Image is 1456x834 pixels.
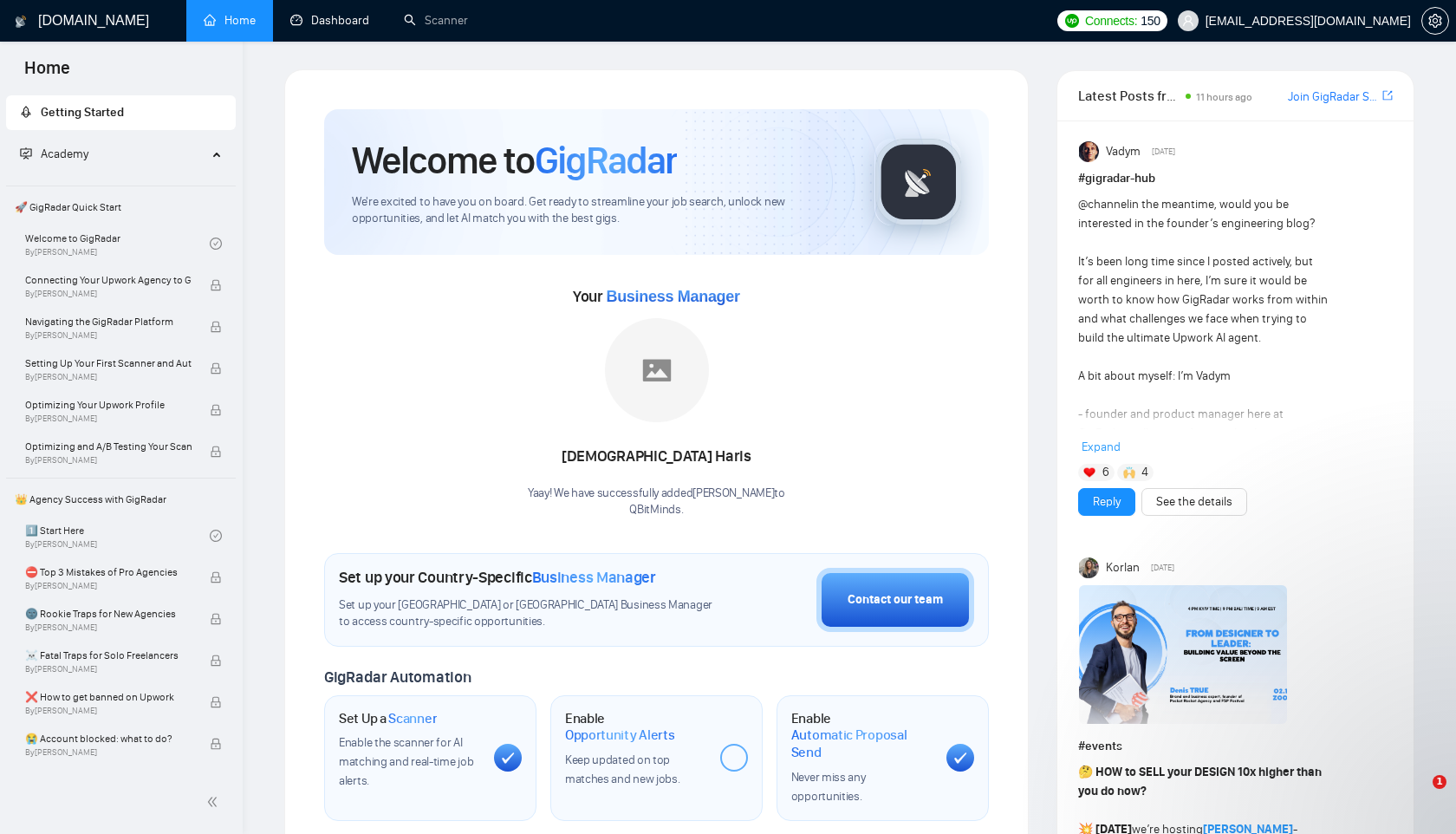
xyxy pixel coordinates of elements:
span: 6 [1102,464,1109,481]
span: Navigating the GigRadar Platform [25,313,192,330]
span: Opportunity Alerts [565,726,675,744]
iframe: Intercom live chat [1397,775,1439,817]
span: By [PERSON_NAME] [25,581,192,591]
span: Korlan [1106,558,1140,577]
span: [DATE] [1151,560,1174,576]
span: 🚀 GigRadar Quick Start [8,190,234,225]
span: GigRadar Automation [324,668,471,687]
span: rocket [20,106,32,118]
p: QBitMinds . [528,502,785,518]
span: By [PERSON_NAME] [25,414,192,424]
img: gigradar-logo.png [875,139,962,225]
span: Expand [1082,440,1121,454]
span: Set up your [GEOGRAPHIC_DATA] or [GEOGRAPHIC_DATA] Business Manager to access country-specific op... [339,597,720,630]
span: Academy [20,147,88,161]
span: lock [210,446,222,458]
button: Contact our team [816,568,974,632]
h1: Set up your Country-Specific [339,568,656,587]
span: Connects: [1085,11,1137,30]
div: Yaay! We have successfully added [PERSON_NAME] to [528,485,785,518]
span: Latest Posts from the GigRadar Community [1078,85,1180,107]
button: setting [1421,7,1449,35]
img: logo [15,8,27,36]
img: placeholder.png [605,318,709,422]
img: 🙌 [1123,466,1135,479]
h1: # events [1078,737,1393,756]
span: ⛔ Top 3 Mistakes of Pro Agencies [25,564,192,581]
span: Your [573,287,740,306]
img: upwork-logo.png [1065,14,1079,28]
div: in the meantime, would you be interested in the founder’s engineering blog? It’s been long time s... [1078,195,1330,729]
span: lock [210,321,222,333]
span: ☠️ Fatal Traps for Solo Freelancers [25,647,192,664]
span: Getting Started [41,105,124,120]
span: Connecting Your Upwork Agency to GigRadar [25,271,192,289]
span: By [PERSON_NAME] [25,706,192,716]
span: lock [210,571,222,583]
span: By [PERSON_NAME] [25,622,192,633]
span: By [PERSON_NAME] [25,330,192,341]
img: Korlan [1079,557,1100,578]
h1: Enable [791,710,933,761]
h1: Enable [565,710,706,744]
span: @channel [1078,197,1129,212]
a: setting [1421,14,1449,28]
span: Optimizing Your Upwork Profile [25,396,192,414]
img: F09HV7Q5KUN-Denis%20True.png [1079,585,1287,724]
h1: Set Up a [339,710,437,727]
span: [DATE] [1152,144,1175,160]
span: Academy [41,147,88,161]
span: 11 hours ago [1196,91,1252,103]
span: 😭 Account blocked: what to do? [25,730,192,747]
span: Home [10,55,84,92]
span: Optimizing and A/B Testing Your Scanner for Better Results [25,438,192,455]
a: export [1382,88,1393,104]
span: 👑 Agency Success with GigRadar [8,482,234,517]
span: lock [210,362,222,375]
button: Reply [1078,488,1135,516]
span: Never miss any opportunities. [791,770,866,804]
span: GigRadar [535,137,677,184]
span: export [1382,88,1393,102]
span: Automatic Proposal Send [791,726,933,760]
span: Business Manager [532,568,656,587]
a: homeHome [204,13,256,28]
span: We're excited to have you on board. Get ready to streamline your job search, unlock new opportuni... [352,194,847,227]
a: Reply [1093,492,1121,511]
span: Business Manager [606,288,739,305]
span: lock [210,279,222,291]
span: 1 [1433,775,1446,789]
span: user [1182,15,1194,27]
span: Vadym [1106,142,1141,161]
span: Setting Up Your First Scanner and Auto-Bidder [25,355,192,372]
span: By [PERSON_NAME] [25,372,192,382]
span: lock [210,655,222,667]
span: lock [210,696,222,708]
span: By [PERSON_NAME] [25,747,192,758]
a: Welcome to GigRadarBy[PERSON_NAME] [25,225,210,263]
img: ❤️ [1083,466,1095,479]
h1: # gigradar-hub [1078,169,1393,188]
span: ❌ How to get banned on Upwork [25,688,192,706]
a: 1️⃣ Start HereBy[PERSON_NAME] [25,517,210,555]
span: check-circle [210,530,222,542]
span: By [PERSON_NAME] [25,289,192,299]
span: Enable the scanner for AI matching and real-time job alerts. [339,735,473,788]
a: searchScanner [404,13,468,28]
span: check-circle [210,238,222,250]
div: [DEMOGRAPHIC_DATA] Haris [528,442,785,472]
span: lock [210,613,222,625]
span: By [PERSON_NAME] [25,455,192,466]
div: Contact our team [848,590,943,609]
span: Keep updated on top matches and new jobs. [565,753,680,786]
a: Join GigRadar Slack Community [1288,88,1379,107]
a: dashboardDashboard [290,13,369,28]
li: Getting Started [6,95,236,130]
span: By [PERSON_NAME] [25,664,192,674]
a: See the details [1156,492,1232,511]
span: lock [210,404,222,416]
span: lock [210,738,222,750]
span: Scanner [388,710,437,727]
span: 4 [1141,464,1148,481]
